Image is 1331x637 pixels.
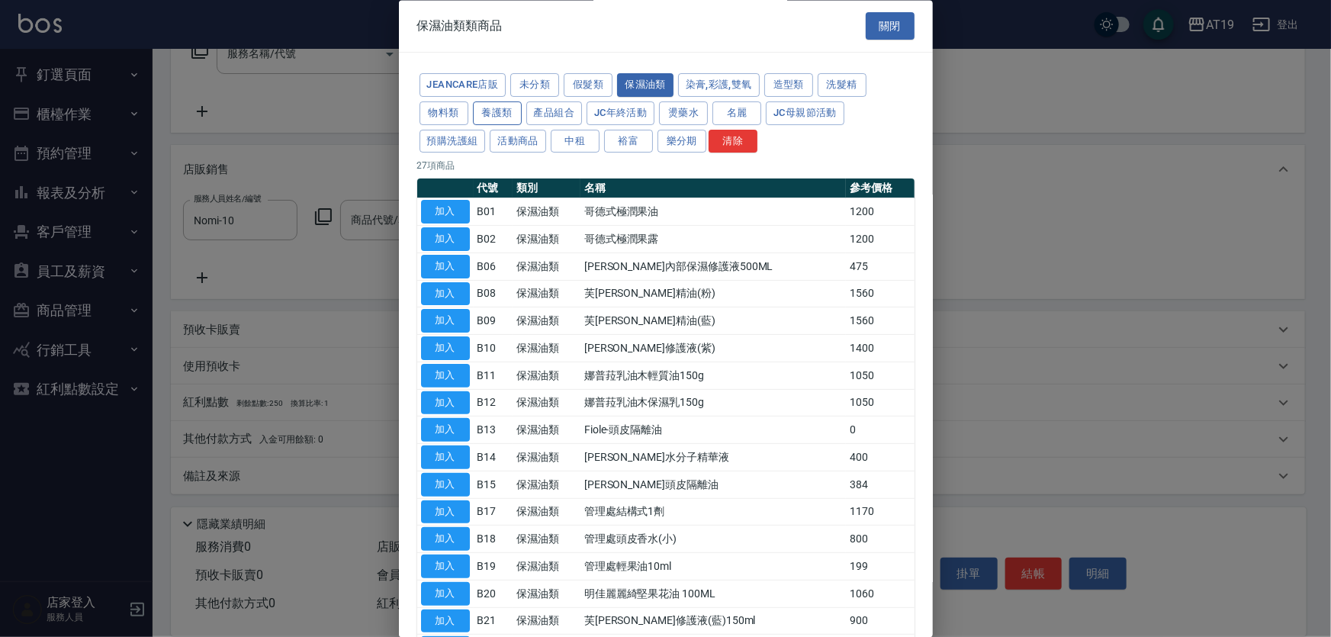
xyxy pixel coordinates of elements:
td: B14 [474,444,513,471]
th: 類別 [513,179,580,199]
td: B06 [474,253,513,281]
button: 加入 [421,500,470,524]
p: 27 項商品 [417,159,915,173]
td: B08 [474,281,513,308]
td: B18 [474,526,513,553]
td: B01 [474,198,513,226]
button: 加入 [421,391,470,415]
button: 裕富 [604,130,653,153]
button: 染膏,彩護,雙氧 [678,74,760,98]
button: 加入 [421,610,470,633]
td: Fiole-頭皮隔離油 [580,417,847,444]
th: 代號 [474,179,513,199]
button: 加入 [421,555,470,579]
button: 造型類 [764,74,813,98]
button: 加入 [421,310,470,333]
td: 芙[PERSON_NAME]精油(藍) [580,307,847,335]
td: 保濕油類 [513,608,580,635]
td: 1050 [846,362,914,390]
td: B21 [474,608,513,635]
td: 384 [846,471,914,499]
td: 199 [846,553,914,581]
td: 芙[PERSON_NAME]修護液(藍)150ml [580,608,847,635]
td: 800 [846,526,914,553]
button: 預購洗護組 [420,130,486,153]
td: 1400 [846,335,914,362]
td: 保濕油類 [513,335,580,362]
td: 保濕油類 [513,281,580,308]
td: 1060 [846,581,914,608]
td: 900 [846,608,914,635]
td: 哥德式極潤果露 [580,226,847,253]
button: 加入 [421,282,470,306]
button: 假髮類 [564,74,612,98]
button: 關閉 [866,12,915,40]
td: 芙[PERSON_NAME]精油(粉) [580,281,847,308]
button: 加入 [421,528,470,552]
td: 1050 [846,390,914,417]
td: B10 [474,335,513,362]
td: 保濕油類 [513,198,580,226]
td: 1200 [846,198,914,226]
td: 保濕油類 [513,390,580,417]
td: B17 [474,499,513,526]
button: 中租 [551,130,600,153]
td: B02 [474,226,513,253]
td: 保濕油類 [513,417,580,444]
td: [PERSON_NAME]內部保濕修護液500ML [580,253,847,281]
button: 加入 [421,201,470,224]
td: 保濕油類 [513,526,580,553]
button: 加入 [421,446,470,470]
td: 1560 [846,307,914,335]
button: 加入 [421,228,470,252]
td: B09 [474,307,513,335]
button: 未分類 [510,74,559,98]
button: 保濕油類 [617,74,674,98]
td: 娜普菈乳油木保濕乳150g [580,390,847,417]
td: 管理處結構式1劑 [580,499,847,526]
td: 保濕油類 [513,444,580,471]
button: 燙藥水 [659,101,708,125]
td: 保濕油類 [513,499,580,526]
button: JC年終活動 [587,101,654,125]
td: [PERSON_NAME]修護液(紫) [580,335,847,362]
td: 475 [846,253,914,281]
button: 清除 [709,130,757,153]
td: B13 [474,417,513,444]
button: 養護類 [473,101,522,125]
button: 產品組合 [526,101,583,125]
button: 加入 [421,337,470,361]
td: 1200 [846,226,914,253]
button: 名麗 [712,101,761,125]
button: 加入 [421,419,470,442]
td: 保濕油類 [513,471,580,499]
button: 物料類 [420,101,468,125]
td: 管理處輕果油10ml [580,553,847,581]
th: 參考價格 [846,179,914,199]
td: 管理處頭皮香水(小) [580,526,847,553]
td: B12 [474,390,513,417]
td: 保濕油類 [513,581,580,608]
td: 400 [846,444,914,471]
td: 1560 [846,281,914,308]
span: 保濕油類類商品 [417,18,503,34]
td: 1170 [846,499,914,526]
td: 娜普菈乳油木輕質油150g [580,362,847,390]
td: B19 [474,553,513,581]
td: 0 [846,417,914,444]
td: B20 [474,581,513,608]
td: 保濕油類 [513,307,580,335]
button: 樂分期 [657,130,706,153]
button: 洗髮精 [818,74,866,98]
td: 保濕油類 [513,362,580,390]
button: 加入 [421,255,470,278]
td: B15 [474,471,513,499]
td: B11 [474,362,513,390]
button: 加入 [421,582,470,606]
button: 活動商品 [490,130,546,153]
td: 保濕油類 [513,253,580,281]
button: 加入 [421,473,470,497]
td: [PERSON_NAME]頭皮隔離油 [580,471,847,499]
button: JC母親節活動 [766,101,844,125]
td: 保濕油類 [513,226,580,253]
